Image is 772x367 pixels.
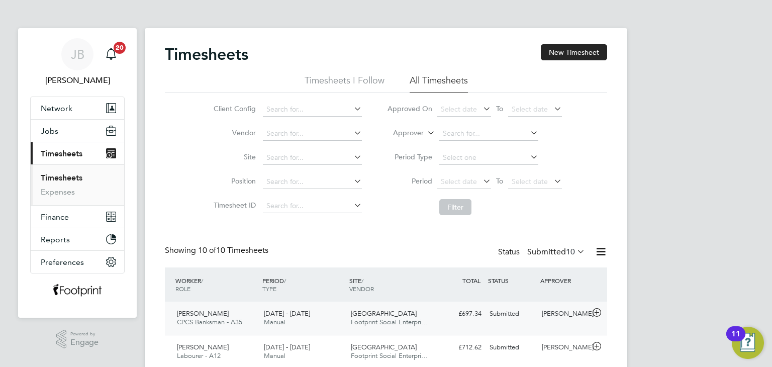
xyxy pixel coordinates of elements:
label: Approver [378,128,424,138]
input: Search for... [263,103,362,117]
img: wearefootprint-logo-retina.png [53,284,102,300]
nav: Main navigation [18,28,137,318]
span: [GEOGRAPHIC_DATA] [351,343,417,351]
button: New Timesheet [541,44,607,60]
span: Timesheets [41,149,82,158]
span: [GEOGRAPHIC_DATA] [351,309,417,318]
span: Jack Berry [30,74,125,86]
span: Manual [264,351,285,360]
div: [PERSON_NAME] [538,306,590,322]
div: Submitted [486,339,538,356]
span: Powered by [70,330,99,338]
span: ROLE [175,285,190,293]
input: Search for... [263,151,362,165]
label: Timesheet ID [211,201,256,210]
span: Select date [441,105,477,114]
span: To [493,102,506,115]
div: £712.62 [433,339,486,356]
span: Finance [41,212,69,222]
span: JB [71,48,84,61]
label: Period [387,176,432,186]
span: VENDOR [349,285,374,293]
div: Status [498,245,587,259]
span: [PERSON_NAME] [177,343,229,351]
span: Manual [264,318,285,326]
span: Preferences [41,257,84,267]
span: 20 [114,42,126,54]
label: Client Config [211,104,256,113]
button: Jobs [31,120,124,142]
button: Open Resource Center, 11 new notifications [732,327,764,359]
span: Select date [512,177,548,186]
span: TYPE [262,285,276,293]
span: Network [41,104,72,113]
div: Timesheets [31,164,124,205]
h2: Timesheets [165,44,248,64]
span: / [284,277,286,285]
input: Search for... [439,127,538,141]
label: Submitted [527,247,585,257]
span: Footprint Social Enterpri… [351,351,428,360]
span: Jobs [41,126,58,136]
span: Select date [441,177,477,186]
span: To [493,174,506,188]
label: Site [211,152,256,161]
span: / [201,277,203,285]
a: JB[PERSON_NAME] [30,38,125,86]
button: Timesheets [31,142,124,164]
div: PERIOD [260,271,347,298]
button: Finance [31,206,124,228]
label: Vendor [211,128,256,137]
input: Search for... [263,175,362,189]
button: Network [31,97,124,119]
li: Timesheets I Follow [305,74,384,93]
button: Reports [31,228,124,250]
input: Select one [439,151,538,165]
input: Search for... [263,127,362,141]
div: SITE [347,271,434,298]
span: Reports [41,235,70,244]
button: Filter [439,199,471,215]
a: Go to home page [30,284,125,300]
li: All Timesheets [410,74,468,93]
span: [DATE] - [DATE] [264,309,310,318]
span: Footprint Social Enterpri… [351,318,428,326]
span: / [361,277,363,285]
span: [PERSON_NAME] [177,309,229,318]
div: APPROVER [538,271,590,290]
a: Timesheets [41,173,82,182]
a: Powered byEngage [56,330,99,349]
span: 10 Timesheets [198,245,268,255]
a: 20 [101,38,121,70]
div: Submitted [486,306,538,322]
label: Approved On [387,104,432,113]
div: [PERSON_NAME] [538,339,590,356]
label: Period Type [387,152,432,161]
span: Engage [70,338,99,347]
div: WORKER [173,271,260,298]
span: 10 [566,247,575,257]
input: Search for... [263,199,362,213]
label: Position [211,176,256,186]
span: CPCS Banksman - A35 [177,318,242,326]
div: Showing [165,245,270,256]
button: Preferences [31,251,124,273]
span: 10 of [198,245,216,255]
a: Expenses [41,187,75,197]
div: £697.34 [433,306,486,322]
div: 11 [731,334,740,347]
div: STATUS [486,271,538,290]
span: Labourer - A12 [177,351,221,360]
span: [DATE] - [DATE] [264,343,310,351]
span: TOTAL [462,277,480,285]
span: Select date [512,105,548,114]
